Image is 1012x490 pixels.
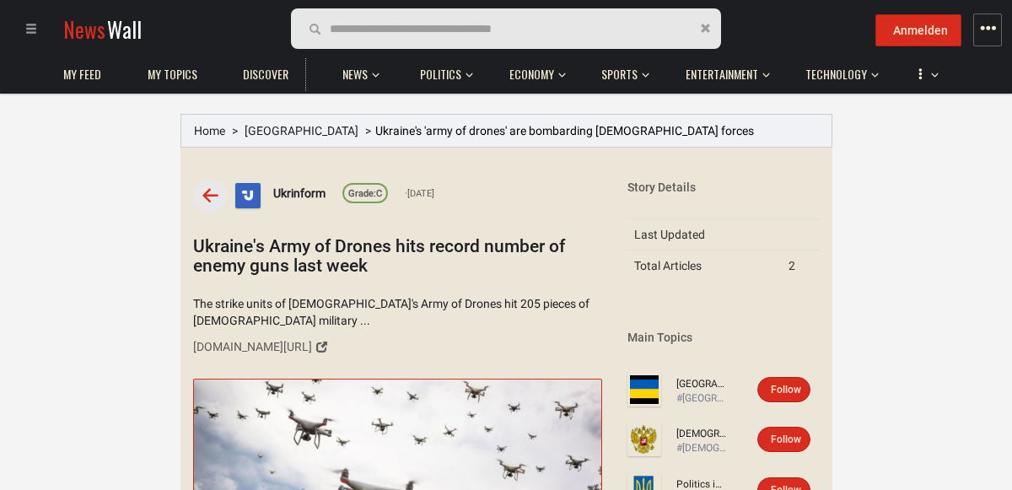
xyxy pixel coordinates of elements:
[107,13,142,45] span: Wall
[593,58,646,91] a: Sports
[676,391,727,406] div: #[GEOGRAPHIC_DATA]
[412,51,473,91] button: Politics
[677,58,767,91] a: Entertainment
[193,295,602,329] h2: The strike units of [DEMOGRAPHIC_DATA]'s Army of Drones hit 205 pieces of [DEMOGRAPHIC_DATA] mili...
[627,179,820,196] div: Story Details
[782,250,819,282] td: 2
[193,237,602,276] h1: Ukraine's Army of Drones hits record number of enemy guns last week
[797,58,875,91] a: Technology
[194,124,225,137] a: Home
[348,188,376,199] span: Grade:
[627,250,783,282] td: Total Articles
[273,184,326,202] a: Ukrinform
[797,51,879,91] button: Technology
[243,67,288,82] span: Discover
[334,51,385,91] button: News
[375,124,754,137] span: Ukraine's 'army of drones' are bombarding [DEMOGRAPHIC_DATA] forces
[193,333,602,362] a: [DOMAIN_NAME][URL]
[420,67,461,82] span: Politics
[501,51,566,91] button: Economy
[501,58,563,91] a: Economy
[627,329,820,346] div: Main Topics
[677,51,770,91] button: Entertainment
[348,186,382,202] div: C
[148,67,197,82] span: My topics
[342,67,368,82] span: News
[245,124,358,137] a: [GEOGRAPHIC_DATA]
[893,24,948,37] span: Anmelden
[63,67,101,82] span: My Feed
[676,377,727,391] a: [GEOGRAPHIC_DATA]
[193,337,312,356] div: [DOMAIN_NAME][URL]
[509,67,554,82] span: Economy
[235,183,261,208] img: Profile picture of Ukrinform
[63,13,105,45] span: News
[593,51,649,91] button: Sports
[405,186,434,202] span: [DATE]
[601,67,638,82] span: Sports
[805,67,867,82] span: Technology
[686,67,758,82] span: Entertainment
[627,219,783,250] td: Last Updated
[676,441,727,455] div: #[DEMOGRAPHIC_DATA]-armed-forces
[771,433,801,445] span: Follow
[627,423,661,456] img: Profile picture of Russian Armed Forces
[63,13,142,45] a: NewsWall
[875,14,961,46] button: Anmelden
[342,183,388,203] a: Grade:C
[627,373,661,407] img: Profile picture of Ukraine
[771,384,801,396] span: Follow
[412,58,470,91] a: Politics
[334,58,376,91] a: News
[676,427,727,441] a: [DEMOGRAPHIC_DATA] Armed Forces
